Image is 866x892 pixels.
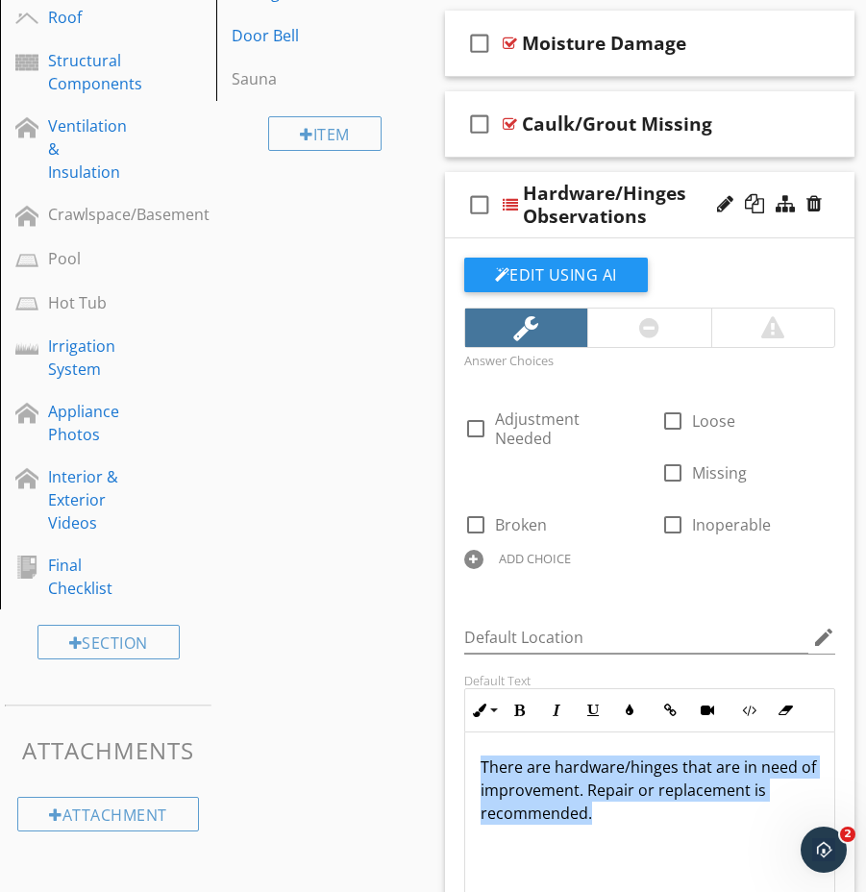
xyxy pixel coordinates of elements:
[48,114,127,184] div: Ventilation & Insulation
[523,182,802,228] div: Hardware/Hinges Observations
[464,258,648,292] button: Edit Using AI
[840,827,855,842] span: 2
[464,352,554,369] label: Answer Choices
[812,626,835,649] i: edit
[801,827,847,873] iframe: Intercom live chat
[464,101,495,147] i: check_box_outline_blank
[522,112,712,136] div: Caulk/Grout Missing
[48,247,125,270] div: Pool
[268,116,382,151] div: Item
[464,673,836,688] div: Default Text
[48,334,125,381] div: Irrigation System
[464,20,495,66] i: check_box_outline_blank
[48,203,210,226] div: Crawlspace/Basement
[232,24,351,47] div: Door Bell
[499,551,571,566] div: ADD CHOICE
[48,6,125,29] div: Roof
[767,692,804,729] button: Clear Formatting
[522,32,686,55] div: Moisture Damage
[692,514,771,535] span: Inoperable
[502,692,538,729] button: Bold (⌘B)
[48,554,125,600] div: Final Checklist
[37,625,180,659] div: Section
[653,692,689,729] button: Insert Link (⌘K)
[692,410,735,432] span: Loose
[464,182,495,228] i: check_box_outline_blank
[48,465,125,534] div: Interior & Exterior Videos
[464,622,809,654] input: Default Location
[465,692,502,729] button: Inline Style
[232,67,351,90] div: Sauna
[48,291,125,314] div: Hot Tub
[495,409,580,449] span: Adjustment Needed
[495,514,547,535] span: Broken
[481,756,820,825] p: There are hardware/hinges that are in need of improvement. Repair or replacement is recommended.
[575,692,611,729] button: Underline (⌘U)
[730,692,767,729] button: Code View
[689,692,726,729] button: Insert Video
[692,462,747,483] span: Missing
[17,797,199,831] div: Attachment
[48,49,142,95] div: Structural Components
[48,400,125,446] div: Appliance Photos
[538,692,575,729] button: Italic (⌘I)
